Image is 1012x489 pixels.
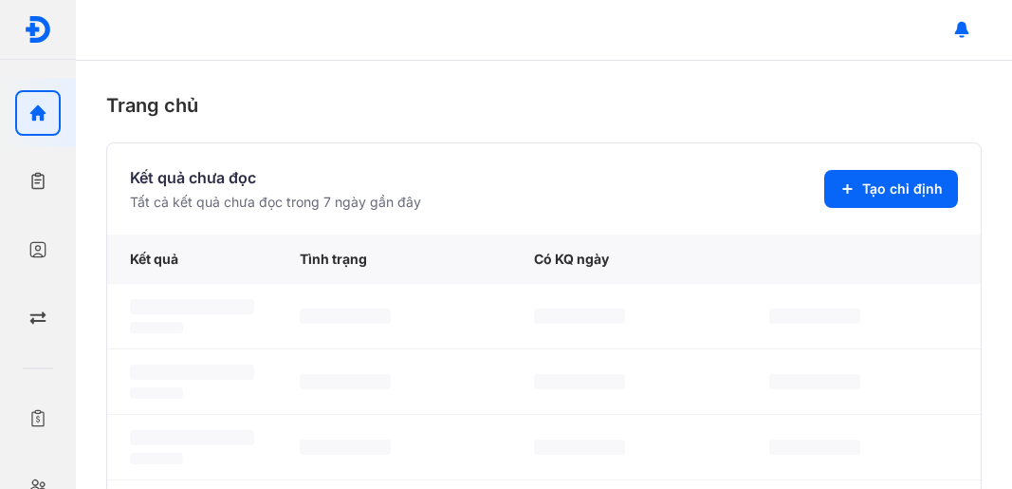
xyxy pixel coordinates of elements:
[862,179,943,198] span: Tạo chỉ định
[106,91,982,120] div: Trang chủ
[130,453,183,464] span: ‌
[769,440,860,455] span: ‌
[130,193,421,212] div: Tất cả kết quả chưa đọc trong 7 ngày gần đây
[511,235,745,284] div: Có KQ ngày
[130,299,254,314] span: ‌
[534,309,625,324] span: ‌
[130,430,254,445] span: ‌
[300,440,391,455] span: ‌
[300,309,391,324] span: ‌
[130,365,254,380] span: ‌
[824,170,958,208] button: Tạo chỉ định
[130,166,421,189] div: Kết quả chưa đọc
[300,374,391,389] span: ‌
[277,235,511,284] div: Tình trạng
[130,387,183,399] span: ‌
[24,15,52,44] img: logo
[107,235,277,284] div: Kết quả
[130,322,183,333] span: ‌
[534,440,625,455] span: ‌
[769,309,860,324] span: ‌
[769,374,860,389] span: ‌
[534,374,625,389] span: ‌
